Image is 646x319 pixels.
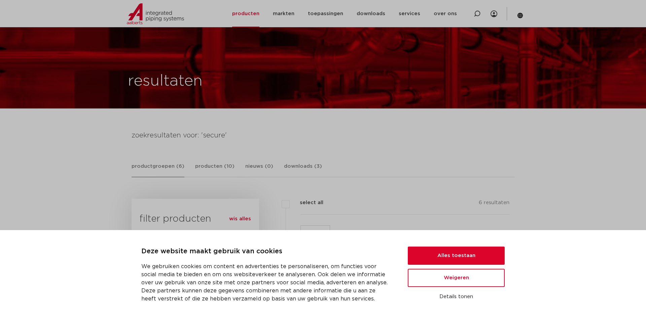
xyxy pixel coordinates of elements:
h3: filter producten [140,212,251,226]
a: downloads (3) [284,162,322,177]
button: Weigeren [408,269,505,287]
button: Alles toestaan [408,247,505,265]
img: Thumbnail for VSH Aqua-Secure vorstvrije gevelkraan [301,226,330,255]
a: producten (10) [195,162,235,177]
a: wis alles [229,215,251,223]
h4: zoekresultaten voor: 'secure' [132,130,514,141]
h1: resultaten [128,70,203,92]
button: Details tonen [408,291,505,302]
p: Deze website maakt gebruik van cookies [141,246,392,257]
label: select all [290,199,323,207]
p: 6 resultaten [479,199,509,209]
p: We gebruiken cookies om content en advertenties te personaliseren, om functies voor social media ... [141,262,392,303]
a: nieuws (0) [245,162,273,177]
a: productgroepen (6) [132,162,184,177]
